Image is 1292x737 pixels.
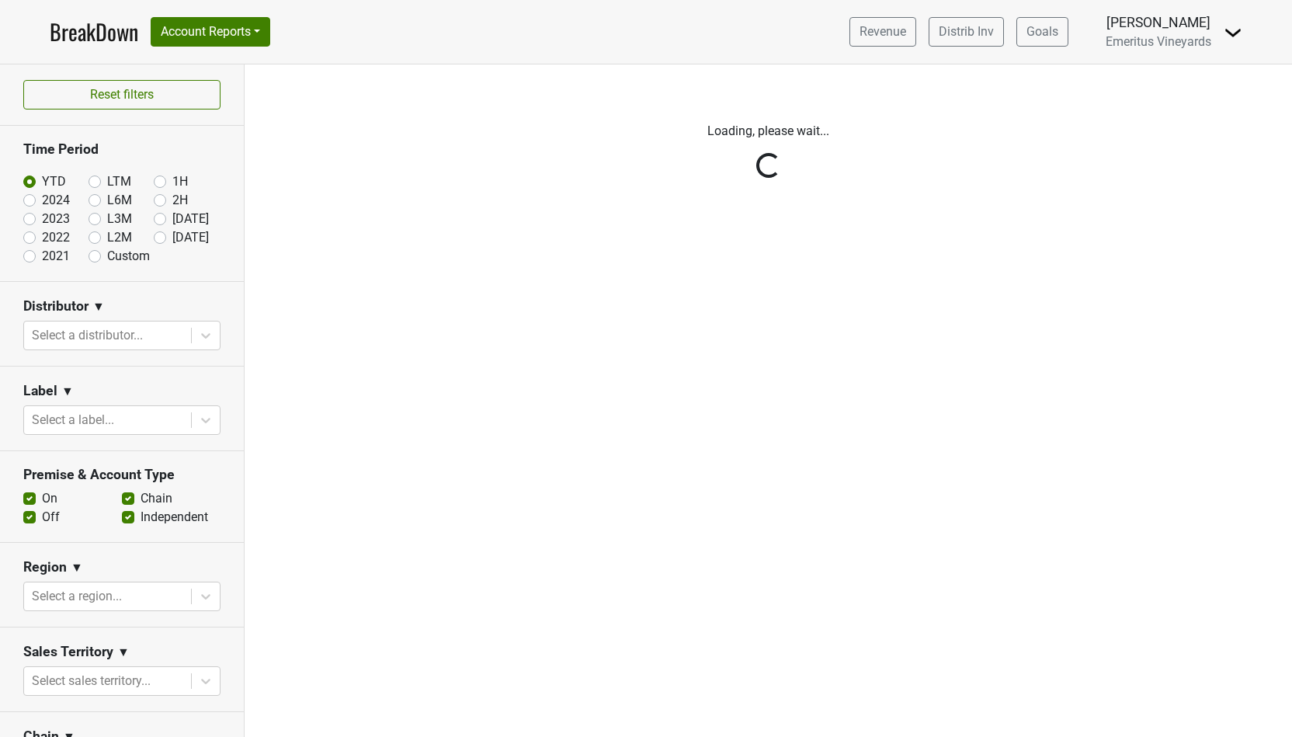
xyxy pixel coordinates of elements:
[1224,23,1242,42] img: Dropdown Menu
[849,17,916,47] a: Revenue
[50,16,138,48] a: BreakDown
[1106,12,1211,33] div: [PERSON_NAME]
[1106,34,1211,49] span: Emeritus Vineyards
[929,17,1004,47] a: Distrib Inv
[338,122,1200,141] p: Loading, please wait...
[151,17,270,47] button: Account Reports
[1016,17,1068,47] a: Goals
